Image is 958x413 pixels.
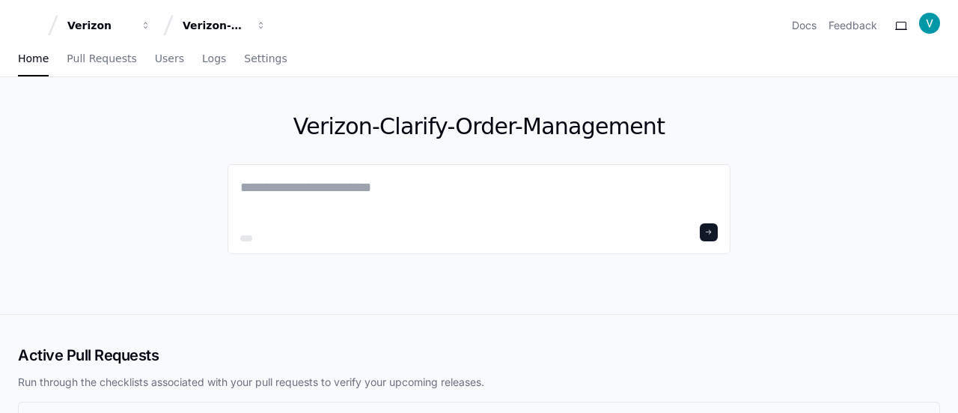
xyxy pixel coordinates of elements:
[829,18,877,33] button: Feedback
[177,12,272,39] button: Verizon-Clarify-Order-Management
[67,18,132,33] div: Verizon
[244,54,287,63] span: Settings
[18,375,940,390] p: Run through the checklists associated with your pull requests to verify your upcoming releases.
[244,42,287,76] a: Settings
[792,18,817,33] a: Docs
[155,54,184,63] span: Users
[202,42,226,76] a: Logs
[155,42,184,76] a: Users
[67,54,136,63] span: Pull Requests
[61,12,157,39] button: Verizon
[183,18,247,33] div: Verizon-Clarify-Order-Management
[67,42,136,76] a: Pull Requests
[919,13,940,34] img: ACg8ocIVGmbV5QC7sogtToLH7ur86v4ZV7-k1UTZgp2IHv-bqQe70w=s96-c
[18,54,49,63] span: Home
[202,54,226,63] span: Logs
[18,345,940,366] h2: Active Pull Requests
[228,113,730,140] h1: Verizon-Clarify-Order-Management
[18,42,49,76] a: Home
